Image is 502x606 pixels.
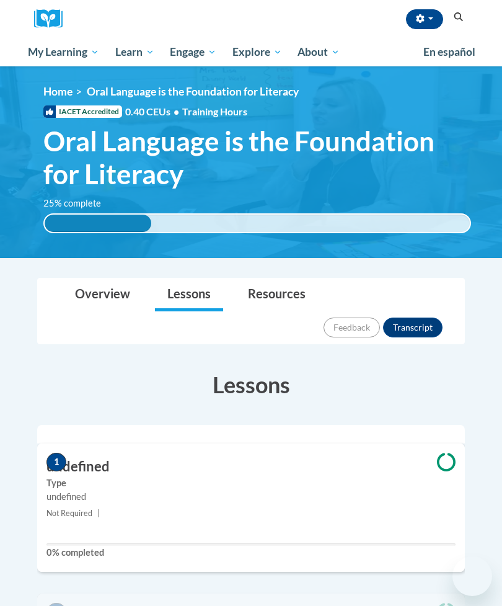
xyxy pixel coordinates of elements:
a: Engage [162,38,224,66]
span: IACET Accredited [43,105,122,118]
a: Resources [236,278,318,311]
img: Logo brand [34,9,71,29]
div: undefined [46,490,456,504]
h3: undefined [37,457,465,476]
span: Oral Language is the Foundation for Literacy [43,125,471,190]
div: Main menu [19,38,483,66]
label: Type [46,476,456,490]
span: 1 [46,453,66,471]
a: Overview [63,278,143,311]
iframe: Button to launch messaging window [452,556,492,596]
a: En español [415,39,483,65]
a: Learn [107,38,162,66]
div: 25% complete [45,215,151,232]
span: | [97,509,100,518]
a: Lessons [155,278,223,311]
a: About [290,38,348,66]
a: Home [43,85,73,98]
span: Explore [232,45,282,60]
label: 0% completed [46,546,456,559]
span: Not Required [46,509,92,518]
span: En español [423,45,475,58]
button: Search [449,10,468,25]
button: Feedback [324,318,380,337]
a: My Learning [20,38,107,66]
a: Explore [224,38,290,66]
button: Account Settings [406,9,443,29]
span: Training Hours [182,105,247,117]
span: 0.40 CEUs [125,105,182,118]
span: My Learning [28,45,99,60]
span: Learn [115,45,154,60]
label: 25% complete [43,197,115,210]
button: Transcript [383,318,443,337]
h3: Lessons [37,369,465,400]
span: Oral Language is the Foundation for Literacy [87,85,299,98]
a: Cox Campus [34,9,71,29]
span: About [297,45,340,60]
span: • [174,105,179,117]
span: Engage [170,45,216,60]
